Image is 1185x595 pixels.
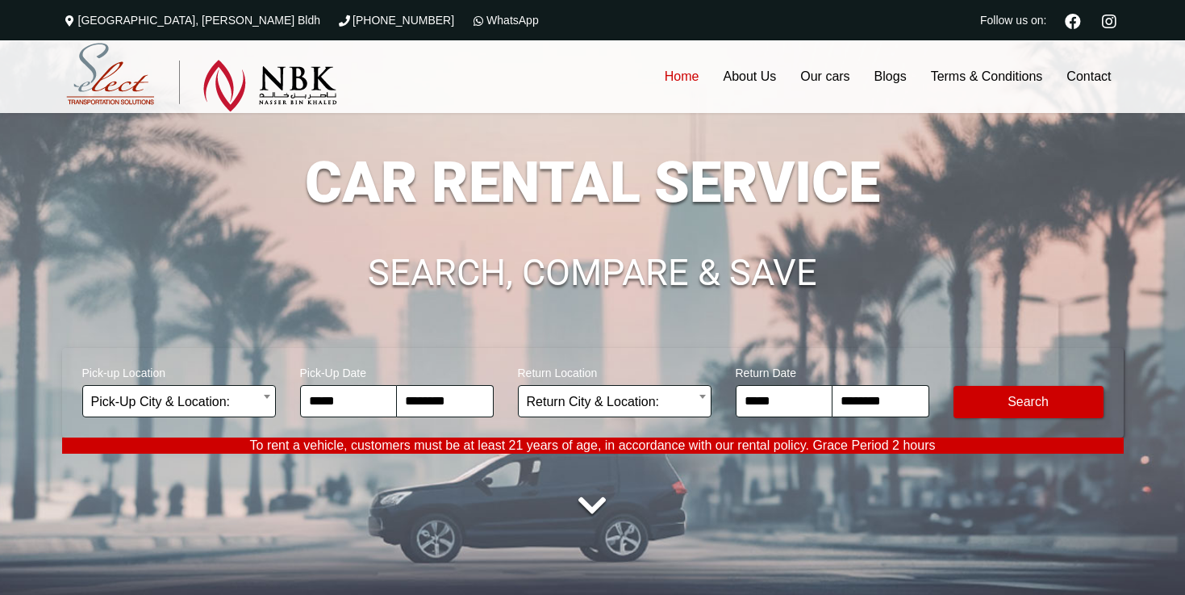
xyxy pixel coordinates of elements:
a: Home [653,40,711,113]
a: Contact [1054,40,1123,113]
a: About Us [711,40,788,113]
img: Select Rent a Car [66,43,337,112]
h1: SEARCH, COMPARE & SAVE [62,254,1124,291]
a: Terms & Conditions [919,40,1055,113]
p: To rent a vehicle, customers must be at least 21 years of age, in accordance with our rental poli... [62,438,1124,454]
a: Our cars [788,40,862,113]
a: Blogs [862,40,919,113]
button: Modify Search [953,386,1104,418]
a: [PHONE_NUMBER] [336,14,454,27]
span: Pick-up Location [82,356,276,385]
a: WhatsApp [470,14,539,27]
h1: CAR RENTAL SERVICE [62,154,1124,211]
span: Pick-Up City & Location: [91,386,267,418]
span: Return City & Location: [518,385,711,417]
span: Return Location [518,356,711,385]
span: Return City & Location: [527,386,703,418]
span: Pick-Up Date [300,356,494,385]
a: Instagram [1095,11,1124,29]
span: Return Date [736,356,929,385]
a: Facebook [1058,11,1087,29]
span: Pick-Up City & Location: [82,385,276,417]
